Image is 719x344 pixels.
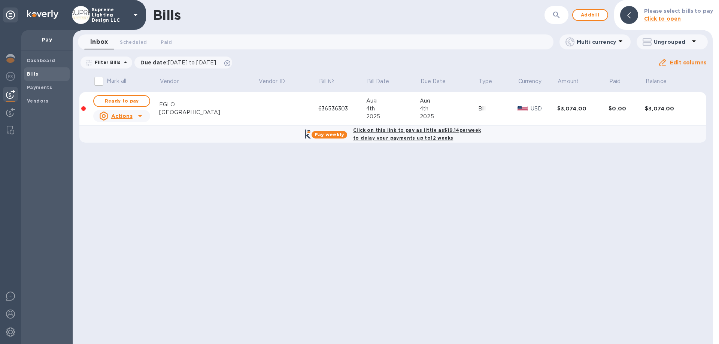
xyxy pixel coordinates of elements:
[93,95,150,107] button: Ready to pay
[609,77,621,85] p: Paid
[646,77,667,85] p: Balance
[160,77,189,85] span: Vendor
[479,77,492,85] p: Type
[420,105,478,113] div: 4th
[27,85,52,90] b: Payments
[421,77,446,85] p: Due Date
[259,77,295,85] span: Vendor ID
[168,60,216,66] span: [DATE] to [DATE]
[531,105,557,113] p: USD
[654,38,689,46] p: Ungrouped
[557,105,609,112] div: $3,074.00
[160,77,179,85] p: Vendor
[367,77,389,85] p: Bill Date
[318,105,366,113] div: 636536303
[366,97,420,105] div: Aug
[367,77,399,85] span: Bill Date
[153,7,180,23] h1: Bills
[577,38,616,46] p: Multi currency
[27,98,49,104] b: Vendors
[159,109,258,116] div: [GEOGRAPHIC_DATA]
[315,132,344,137] b: Pay weekly
[107,77,126,85] p: Mark all
[353,127,481,141] b: Click on this link to pay as little as $19.14 per week to delay your payments up to 12 weeks
[90,37,108,47] span: Inbox
[644,16,681,22] b: Click to open
[670,60,706,66] u: Edit columns
[3,7,18,22] div: Unpin categories
[645,105,697,112] div: $3,074.00
[579,10,601,19] span: Add bill
[572,9,608,21] button: Addbill
[366,113,420,121] div: 2025
[478,105,518,113] div: Bill
[420,113,478,121] div: 2025
[609,105,645,112] div: $0.00
[420,97,478,105] div: Aug
[558,77,579,85] p: Amount
[159,101,258,109] div: EGLO
[518,106,528,111] img: USD
[479,77,502,85] span: Type
[27,36,67,43] p: Pay
[27,10,58,19] img: Logo
[319,77,344,85] span: Bill №
[92,7,129,23] p: Supreme Lighting Design LLC
[644,8,713,14] b: Please select bills to pay
[421,77,455,85] span: Due Date
[134,57,233,69] div: Due date:[DATE] to [DATE]
[27,71,38,77] b: Bills
[100,97,143,106] span: Ready to pay
[558,77,588,85] span: Amount
[366,105,420,113] div: 4th
[609,77,631,85] span: Paid
[140,59,220,66] p: Due date :
[6,72,15,81] img: Foreign exchange
[518,77,541,85] p: Currency
[120,38,147,46] span: Scheduled
[259,77,285,85] p: Vendor ID
[111,113,133,119] u: Actions
[92,59,121,66] p: Filter Bills
[319,77,334,85] p: Bill №
[646,77,676,85] span: Balance
[161,38,172,46] span: Paid
[27,58,55,63] b: Dashboard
